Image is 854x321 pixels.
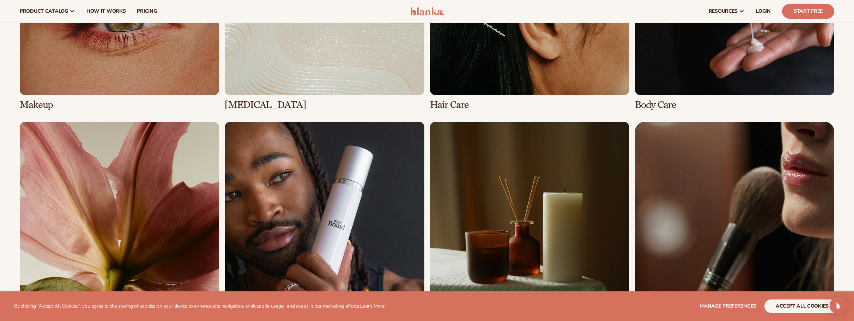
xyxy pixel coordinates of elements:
button: Manage preferences [699,299,756,313]
img: logo [410,7,444,16]
span: pricing [137,8,157,14]
span: Manage preferences [699,303,756,309]
span: How It Works [86,8,126,14]
span: product catalog [20,8,68,14]
span: resources [709,8,738,14]
span: LOGIN [756,8,771,14]
p: By clicking "Accept All Cookies", you agree to the storing of cookies on your device to enhance s... [14,303,384,309]
h3: Hair Care [430,99,629,110]
h3: Body Care [635,99,834,110]
button: accept all cookies [764,299,840,313]
a: Start Free [782,4,834,19]
h3: [MEDICAL_DATA] [225,99,424,110]
h3: Makeup [20,99,219,110]
a: Learn More [360,303,384,309]
div: Open Intercom Messenger [830,297,847,314]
